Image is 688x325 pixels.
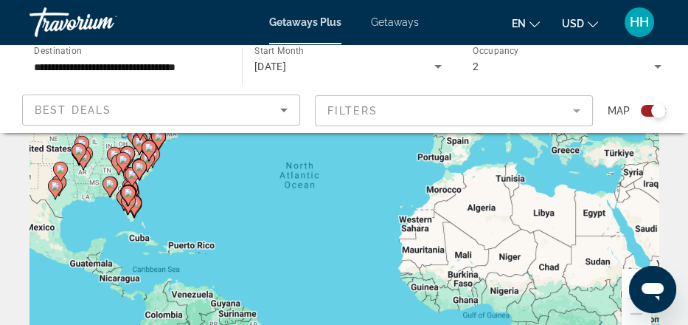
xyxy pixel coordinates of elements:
button: Filter [315,95,593,127]
a: Getaways [371,16,419,28]
button: User Menu [620,7,659,38]
a: Getaways Plus [269,16,341,28]
span: Map [608,100,630,121]
iframe: Button to launch messaging window [629,266,676,313]
span: HH [630,15,649,30]
span: en [512,18,526,30]
span: Start Month [254,46,304,56]
a: Travorium [29,3,177,41]
button: Change currency [562,13,598,34]
span: 2 [473,61,479,72]
span: Occupancy [473,46,519,56]
span: Best Deals [35,104,111,116]
span: USD [562,18,584,30]
span: Destination [34,45,82,55]
mat-select: Sort by [35,101,288,119]
button: Change language [512,13,540,34]
span: [DATE] [254,61,287,72]
button: Zoom in [622,269,651,298]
